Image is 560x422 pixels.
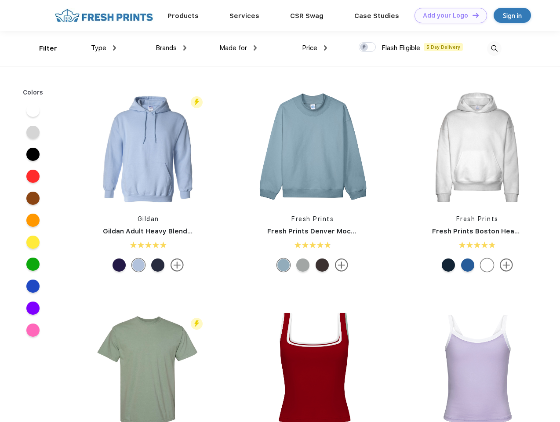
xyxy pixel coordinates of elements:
[461,258,474,272] div: Royal Blue
[113,45,116,51] img: dropdown.png
[487,41,502,56] img: desktop_search.svg
[132,258,145,272] div: Light Blue
[302,44,317,52] span: Price
[500,258,513,272] img: more.svg
[254,89,371,206] img: func=resize&h=266
[494,8,531,23] a: Sign in
[156,44,177,52] span: Brands
[296,258,309,272] div: Heathered Grey
[442,258,455,272] div: Navy
[91,44,106,52] span: Type
[456,215,498,222] a: Fresh Prints
[39,44,57,54] div: Filter
[423,12,468,19] div: Add your Logo
[335,258,348,272] img: more.svg
[419,89,536,206] img: func=resize&h=266
[254,45,257,51] img: dropdown.png
[151,258,164,272] div: Ht Sprt Drk Navy
[191,318,203,330] img: flash_active_toggle.svg
[90,89,207,206] img: func=resize&h=266
[52,8,156,23] img: fo%20logo%202.webp
[138,215,159,222] a: Gildan
[291,215,334,222] a: Fresh Prints
[382,44,420,52] span: Flash Eligible
[191,96,203,108] img: flash_active_toggle.svg
[183,45,186,51] img: dropdown.png
[113,258,126,272] div: Purple
[473,13,479,18] img: DT
[219,44,247,52] span: Made for
[424,43,463,51] span: 5 Day Delivery
[171,258,184,272] img: more.svg
[267,227,458,235] a: Fresh Prints Denver Mock Neck Heavyweight Sweatshirt
[103,227,295,235] a: Gildan Adult Heavy Blend 8 Oz. 50/50 Hooded Sweatshirt
[480,258,494,272] div: White
[503,11,522,21] div: Sign in
[167,12,199,20] a: Products
[277,258,290,272] div: Slate Blue
[324,45,327,51] img: dropdown.png
[316,258,329,272] div: Dark Chocolate
[16,88,50,97] div: Colors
